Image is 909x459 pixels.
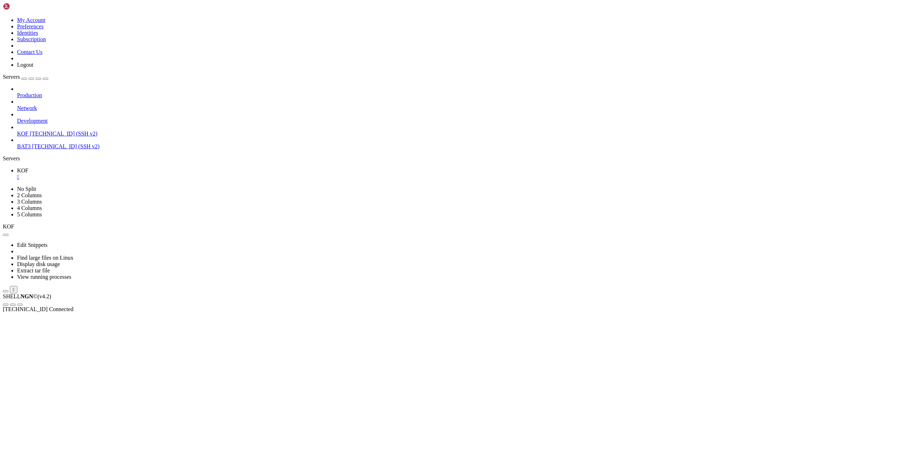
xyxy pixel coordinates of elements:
[17,192,42,198] a: 2 Columns
[13,287,15,292] div: 
[17,199,42,205] a: 3 Columns
[3,74,20,80] span: Servers
[17,267,50,273] a: Extract tar file
[17,143,31,149] span: BAT3
[17,186,36,192] a: No Split
[17,242,48,248] a: Edit Snippets
[17,105,37,111] span: Network
[3,3,44,10] img: Shellngn
[3,155,906,162] div: Servers
[30,131,97,137] span: [TECHNICAL_ID] (SSH v2)
[17,23,44,29] a: Preferences
[17,174,906,180] a: 
[17,255,74,261] a: Find large files on Linux
[17,30,38,36] a: Identities
[17,167,906,180] a: KOF
[17,49,43,55] a: Contact Us
[17,118,906,124] a: Development
[17,111,906,124] li: Development
[17,124,906,137] li: KOF [TECHNICAL_ID] (SSH v2)
[17,167,28,173] span: KOF
[17,143,906,150] a: BAT3 [TECHNICAL_ID] (SSH v2)
[17,86,906,99] li: Production
[17,92,906,99] a: Production
[17,131,28,137] span: KOF
[17,17,45,23] a: My Account
[17,274,71,280] a: View running processes
[17,62,33,68] a: Logout
[17,261,60,267] a: Display disk usage
[32,143,99,149] span: [TECHNICAL_ID] (SSH v2)
[3,223,14,230] span: KOF
[17,92,42,98] span: Production
[17,99,906,111] li: Network
[17,105,906,111] a: Network
[3,74,48,80] a: Servers
[17,137,906,150] li: BAT3 [TECHNICAL_ID] (SSH v2)
[17,118,48,124] span: Development
[17,211,42,217] a: 5 Columns
[17,205,42,211] a: 4 Columns
[17,36,46,42] a: Subscription
[10,286,17,293] button: 
[17,131,906,137] a: KOF [TECHNICAL_ID] (SSH v2)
